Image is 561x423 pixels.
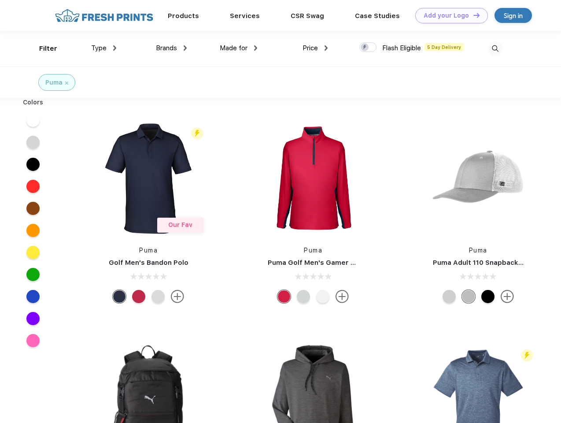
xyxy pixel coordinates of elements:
[39,44,57,54] div: Filter
[495,8,532,23] a: Sign in
[488,41,502,56] img: desktop_search.svg
[151,290,165,303] div: High Rise
[521,349,533,361] img: flash_active_toggle.svg
[420,120,537,237] img: func=resize&h=266
[469,247,487,254] a: Puma
[473,13,480,18] img: DT
[304,247,322,254] a: Puma
[65,82,68,85] img: filter_cancel.svg
[316,290,329,303] div: Bright White
[424,43,464,51] span: 5 Day Delivery
[254,45,257,51] img: dropdown.png
[382,44,421,52] span: Flash Eligible
[504,11,523,21] div: Sign in
[91,44,107,52] span: Type
[139,247,158,254] a: Puma
[277,290,291,303] div: Ski Patrol
[113,45,116,51] img: dropdown.png
[45,78,63,87] div: Puma
[297,290,310,303] div: High Rise
[462,290,475,303] div: Quarry with Brt Whit
[90,120,207,237] img: func=resize&h=266
[501,290,514,303] img: more.svg
[255,120,372,237] img: func=resize&h=266
[230,12,260,20] a: Services
[291,12,324,20] a: CSR Swag
[132,290,145,303] div: Ski Patrol
[113,290,126,303] div: Navy Blazer
[424,12,469,19] div: Add your Logo
[168,12,199,20] a: Products
[303,44,318,52] span: Price
[156,44,177,52] span: Brands
[191,127,203,139] img: flash_active_toggle.svg
[109,259,188,267] a: Golf Men's Bandon Polo
[16,98,50,107] div: Colors
[184,45,187,51] img: dropdown.png
[168,221,192,228] span: Our Fav
[268,259,407,267] a: Puma Golf Men's Gamer Golf Quarter-Zip
[171,290,184,303] img: more.svg
[481,290,495,303] div: Pma Blk Pma Blk
[336,290,349,303] img: more.svg
[220,44,247,52] span: Made for
[52,8,156,23] img: fo%20logo%202.webp
[443,290,456,303] div: Quarry Brt Whit
[325,45,328,51] img: dropdown.png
